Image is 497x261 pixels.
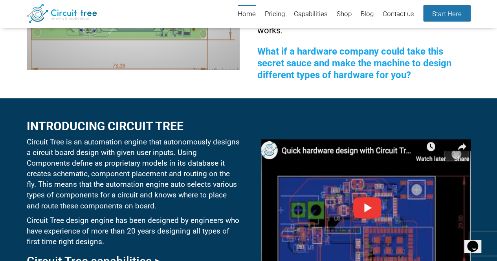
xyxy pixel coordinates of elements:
a: Capabilities [294,5,328,24]
a: Blog [361,5,374,24]
a: Home [238,5,256,24]
h2: Introducing circuit tree [27,120,240,133]
img: Circuit Tree [27,4,97,23]
a: Start Here [423,5,471,22]
p: Circuit Tree design engine has been designed by engineers who have experience of more than 20 yea... [27,215,240,247]
span: What if a hardware company could take this secret sauce and make the machine to design different ... [257,46,451,80]
a: Shop [337,5,352,24]
a: Pricing [265,5,285,24]
iframe: chat widget [464,230,489,253]
p: Circuit Tree is an automation engine that autonomously designs a circuit board design with given ... [27,137,240,211]
a: Contact us [383,5,414,24]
